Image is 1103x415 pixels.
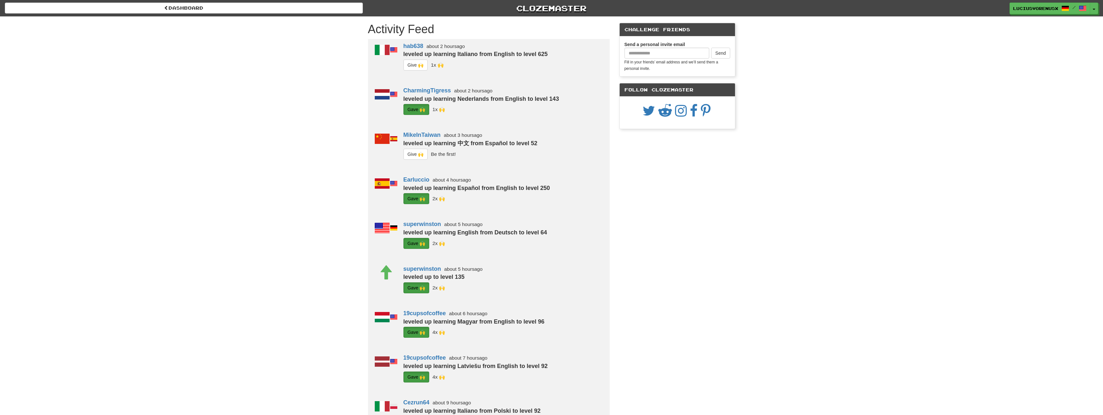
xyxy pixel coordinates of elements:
a: 19cupsofcoffee [403,354,446,361]
strong: leveled up learning Magyar from English to level 96 [403,318,545,325]
strong: leveled up learning Italiano from Polski to level 92 [403,408,541,414]
strong: leveled up learning Nederlands from English to level 143 [403,96,559,102]
button: Give 🙌 [403,60,428,71]
button: Send [711,48,730,59]
button: Gave 🙌 [403,372,429,382]
small: LuciusVorenusX<br />LateButterfly3074<br />CharmingTigress<br />superwinston [432,329,445,335]
small: LuciusVorenusX [432,107,445,112]
button: Give 🙌 [403,149,428,160]
a: Cezrun64 [403,399,430,406]
small: about 2 hours ago [427,43,465,49]
small: Be the first! [431,151,456,157]
a: superwinston [403,266,441,272]
button: Gave 🙌 [403,282,429,293]
small: about 6 hours ago [449,311,488,316]
small: CharmingTigress [431,62,443,68]
span: / [1072,5,1076,10]
small: LuciusVorenusX<br />CharmingTigress [432,285,445,290]
small: LuciusVorenusX<br />LateButterfly3074<br />CharmingTigress<br />superwinston [432,374,445,380]
strong: leveled up learning Latviešu from English to level 92 [403,363,548,369]
small: about 4 hours ago [433,177,471,183]
a: Clozemaster [373,3,730,14]
a: LuciusVorenusX / [1010,3,1090,14]
small: LuciusVorenusX<br />CharmingTigress [432,240,445,246]
button: Gave 🙌 [403,327,429,338]
h1: Activity Feed [368,23,610,36]
button: Gave 🙌 [403,193,429,204]
a: Earluccio [403,176,430,183]
small: about 7 hours ago [449,355,488,361]
strong: leveled up to level 135 [403,274,465,280]
strong: leveled up learning 中文 from Español to level 52 [403,140,537,146]
small: about 2 hours ago [454,88,492,93]
small: LuciusVorenusX<br />CharmingTigress [432,196,445,201]
small: about 5 hours ago [444,266,483,272]
strong: leveled up learning Español from English to level 250 [403,185,550,191]
div: Challenge Friends [620,23,735,36]
span: LuciusVorenusX [1013,5,1058,11]
strong: leveled up learning English from Deutsch to level 64 [403,229,547,236]
small: about 9 hours ago [433,400,471,405]
small: about 3 hours ago [444,132,482,138]
a: 19cupsofcoffee [403,310,446,316]
strong: leveled up learning Italiano from English to level 625 [403,51,548,57]
a: Dashboard [5,3,363,14]
button: Gave 🙌 [403,104,429,115]
a: CharmingTigress [403,87,451,94]
strong: Send a personal invite email [624,42,685,47]
button: Gave 🙌 [403,238,429,249]
a: hab638 [403,43,423,49]
a: superwinston [403,221,441,227]
small: Fill in your friends’ email address and we’ll send them a personal invite. [624,60,718,71]
a: MikeInTaiwan [403,132,441,138]
div: Follow Clozemaster [620,83,735,97]
small: about 5 hours ago [444,222,483,227]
